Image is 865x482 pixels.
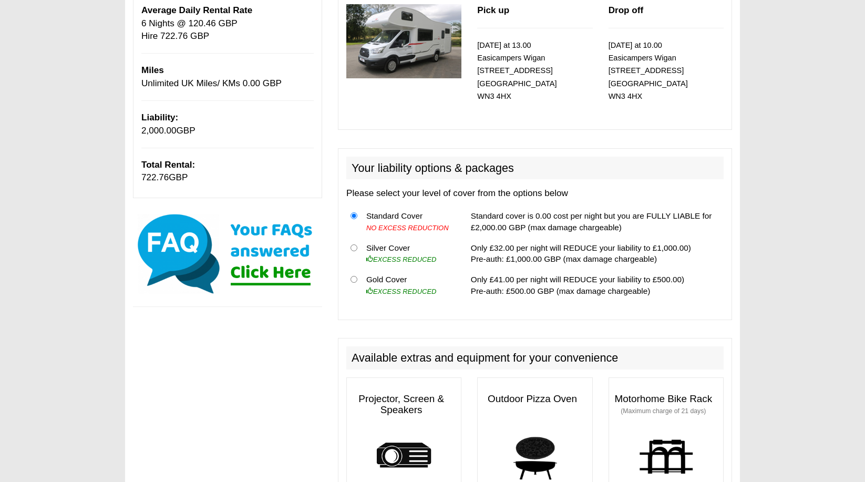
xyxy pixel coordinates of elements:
[346,346,724,370] h2: Available extras and equipment for your convenience
[141,4,314,43] p: 6 Nights @ 120.46 GBP Hire 722.76 GBP
[346,187,724,200] p: Please select your level of cover from the options below
[141,64,314,90] p: Unlimited UK Miles/ KMs 0.00 GBP
[141,160,195,170] b: Total Rental:
[362,206,456,238] td: Standard Cover
[141,159,314,184] p: GBP
[141,65,164,75] b: Miles
[141,126,177,136] span: 2,000.00
[467,206,724,238] td: Standard cover is 0.00 cost per night but you are FULLY LIABLE for £2,000.00 GBP (max damage char...
[362,238,456,270] td: Silver Cover
[346,4,461,78] img: 330.jpg
[366,224,449,232] i: NO EXCESS REDUCTION
[141,5,252,15] b: Average Daily Rental Rate
[347,388,461,421] h3: Projector, Screen & Speakers
[141,112,178,122] b: Liability:
[133,212,322,296] img: Click here for our most common FAQs
[141,172,169,182] span: 722.76
[609,5,643,15] b: Drop off
[477,41,557,101] small: [DATE] at 13.00 Easicampers Wigan [STREET_ADDRESS] [GEOGRAPHIC_DATA] WN3 4HX
[141,111,314,137] p: GBP
[477,5,509,15] b: Pick up
[467,238,724,270] td: Only £32.00 per night will REDUCE your liability to £1,000.00) Pre-auth: £1,000.00 GBP (max damag...
[478,388,592,410] h3: Outdoor Pizza Oven
[366,288,437,295] i: EXCESS REDUCED
[609,388,723,421] h3: Motorhome Bike Rack
[366,255,437,263] i: EXCESS REDUCED
[346,157,724,180] h2: Your liability options & packages
[467,270,724,301] td: Only £41.00 per night will REDUCE your liability to £500.00) Pre-auth: £500.00 GBP (max damage ch...
[609,41,688,101] small: [DATE] at 10.00 Easicampers Wigan [STREET_ADDRESS] [GEOGRAPHIC_DATA] WN3 4HX
[621,407,706,415] small: (Maximum charge of 21 days)
[362,270,456,301] td: Gold Cover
